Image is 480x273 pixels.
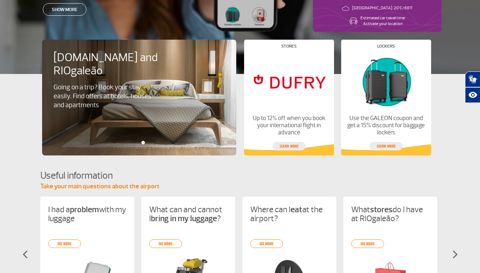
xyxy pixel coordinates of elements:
[281,44,297,48] h4: Stores
[351,239,384,248] a: see more
[54,83,155,110] p: Going on a trip? Book your stay easily. Find offers at hotels, houses and apartments
[453,250,458,259] img: seta-direita
[347,54,425,109] img: Lockers
[250,115,328,136] p: Up to 12% off when you book your international flight in advance
[347,115,425,136] p: Use the GALEON coupon and get a 15% discount for baggage lockers
[40,169,440,182] h4: Useful information
[151,213,217,224] strong: bring in my luggage
[273,142,305,150] a: Learn more
[352,5,413,11] p: [GEOGRAPHIC_DATA]: 20°C/68°F
[54,51,167,78] h4: [DOMAIN_NAME] and RIOgaleão
[149,205,227,223] p: What can and cannot I ?
[149,239,182,248] a: see more
[22,250,28,259] img: seta-esquerda
[48,205,126,223] p: I had a with my luggage
[250,205,328,223] p: Where can I at the airport?
[40,182,440,191] p: Take your main questions about the airport
[250,54,328,109] img: Stores
[48,239,81,248] a: see more
[465,71,480,103] div: Plugin de acessibilidade da Hand Talk.
[465,87,480,103] button: Abrir recursos assistivos.
[54,51,225,110] a: [DOMAIN_NAME] and RIOgaleãoGoing on a trip? Book your stay easily. Find offers at hotels, houses ...
[70,204,99,215] strong: problem
[377,44,395,48] h4: Lockers
[250,239,283,248] a: see more
[465,71,480,87] button: Abrir tradutor de língua de sinais.
[290,204,302,215] strong: eat
[370,204,393,215] strong: stores
[43,3,86,16] a: Show more
[351,205,429,223] p: What do I have at RIOgaleão?
[370,142,403,150] a: Learn more
[360,15,405,27] p: Estimated car travel time: Activate your location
